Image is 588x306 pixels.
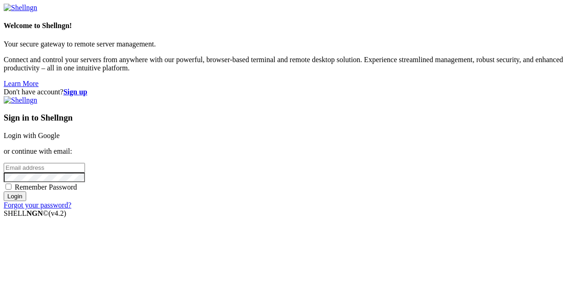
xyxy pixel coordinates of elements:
input: Login [4,191,26,201]
div: Don't have account? [4,88,584,96]
span: SHELL © [4,209,66,217]
span: Remember Password [15,183,77,191]
input: Remember Password [6,184,11,190]
a: Login with Google [4,132,60,139]
b: NGN [27,209,43,217]
a: Learn More [4,80,39,87]
a: Sign up [63,88,87,96]
img: Shellngn [4,4,37,12]
span: 4.2.0 [49,209,67,217]
h4: Welcome to Shellngn! [4,22,584,30]
p: or continue with email: [4,147,584,156]
img: Shellngn [4,96,37,104]
h3: Sign in to Shellngn [4,113,584,123]
p: Connect and control your servers from anywhere with our powerful, browser-based terminal and remo... [4,56,584,72]
p: Your secure gateway to remote server management. [4,40,584,48]
a: Forgot your password? [4,201,71,209]
input: Email address [4,163,85,173]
